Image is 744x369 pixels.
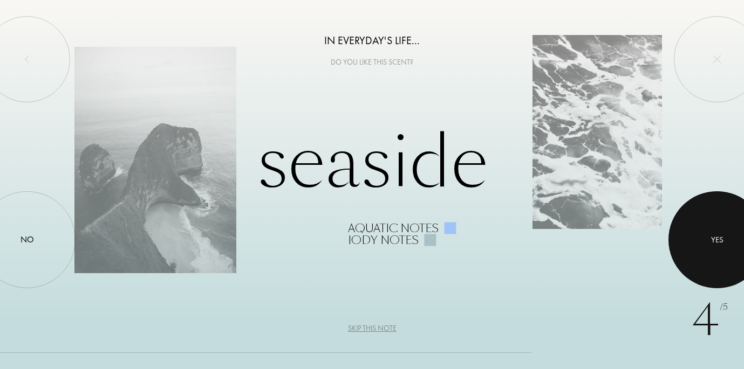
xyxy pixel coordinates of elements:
div: Yes [711,234,723,246]
span: /5 [720,301,728,314]
div: Iody notes [348,234,419,246]
div: Skip this note [348,323,397,334]
div: No [21,233,34,246]
img: left_onboard.svg [23,55,31,64]
div: 4 [692,288,728,353]
img: quit_onboard.svg [713,55,721,64]
div: Aquatic notes [348,222,439,234]
div: Seaside [74,123,670,246]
